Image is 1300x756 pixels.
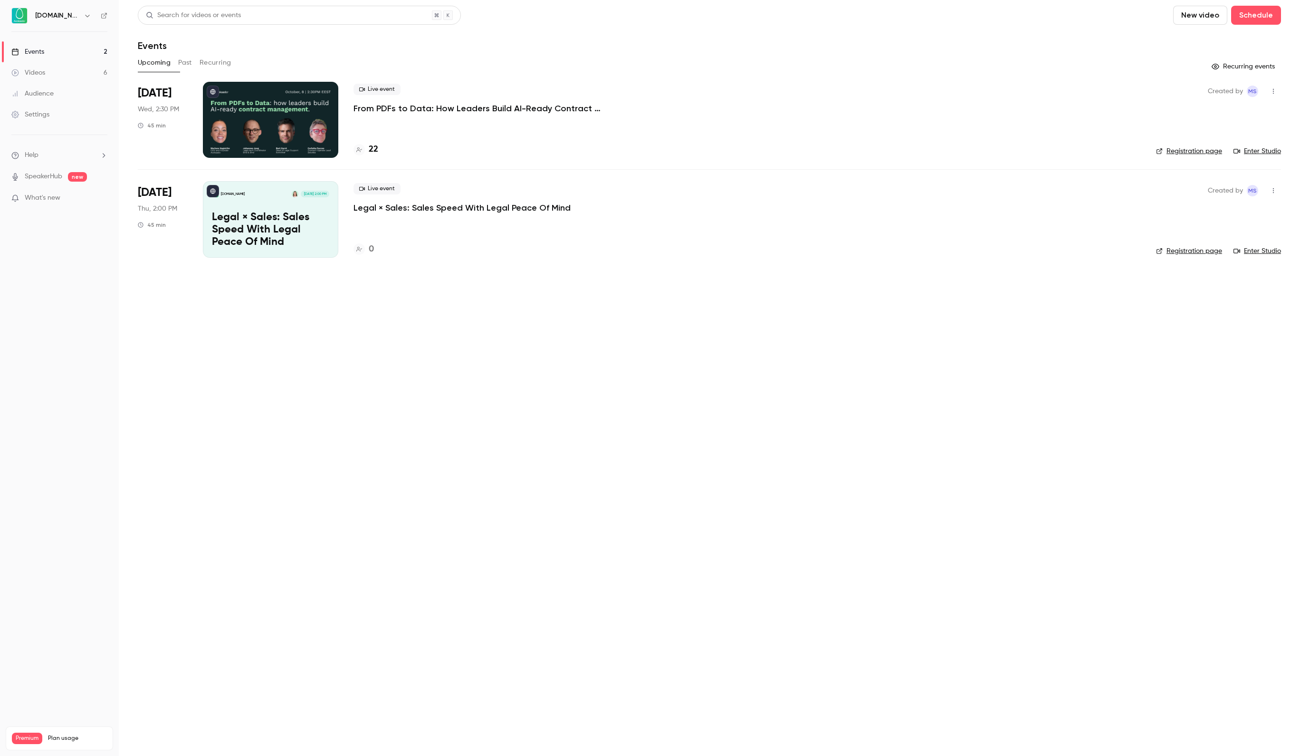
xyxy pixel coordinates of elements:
div: 45 min [138,221,166,229]
button: Upcoming [138,55,171,70]
a: Enter Studio [1233,146,1281,156]
a: From PDFs to Data: How Leaders Build AI-Ready Contract Management. [354,103,639,114]
span: MS [1248,185,1257,196]
a: Registration page [1156,146,1222,156]
p: Legal × Sales: Sales Speed With Legal Peace Of Mind [212,212,329,248]
img: Avokaado.io [12,8,27,23]
span: [DATE] [138,185,172,200]
a: Legal × Sales: Sales Speed With Legal Peace Of Mind [354,202,571,213]
span: Live event [354,84,401,95]
span: Live event [354,183,401,194]
span: Thu, 2:00 PM [138,204,177,213]
a: SpeakerHub [25,172,62,182]
span: [DATE] 2:00 PM [301,191,329,197]
div: Oct 23 Thu, 2:00 PM (Europe/Tallinn) [138,181,188,257]
span: new [68,172,87,182]
div: Videos [11,68,45,78]
span: Plan usage [48,735,107,742]
div: Search for videos or events [146,10,241,20]
div: Events [11,47,44,57]
span: Created by [1208,86,1243,97]
h4: 0 [369,243,374,256]
a: 22 [354,143,378,156]
div: Settings [11,110,49,119]
div: 45 min [138,122,166,129]
button: New video [1173,6,1227,25]
a: 0 [354,243,374,256]
h6: [DOMAIN_NAME] [35,11,80,20]
h4: 22 [369,143,378,156]
div: Oct 8 Wed, 2:30 PM (Europe/Kiev) [138,82,188,158]
span: What's new [25,193,60,203]
img: Mariana Hagström [292,191,298,197]
span: Created by [1208,185,1243,196]
a: Registration page [1156,246,1222,256]
span: [DATE] [138,86,172,101]
div: Audience [11,89,54,98]
a: Legal × Sales: Sales Speed With Legal Peace Of Mind[DOMAIN_NAME]Mariana Hagström[DATE] 2:00 PMLeg... [203,181,338,257]
span: MS [1248,86,1257,97]
p: [DOMAIN_NAME] [221,192,245,196]
span: Help [25,150,38,160]
button: Past [178,55,192,70]
span: Marie Skachko [1247,86,1258,97]
li: help-dropdown-opener [11,150,107,160]
a: Enter Studio [1233,246,1281,256]
button: Recurring [200,55,231,70]
h1: Events [138,40,167,51]
button: Schedule [1231,6,1281,25]
span: Wed, 2:30 PM [138,105,179,114]
button: Recurring events [1207,59,1281,74]
span: Premium [12,733,42,744]
span: Marie Skachko [1247,185,1258,196]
